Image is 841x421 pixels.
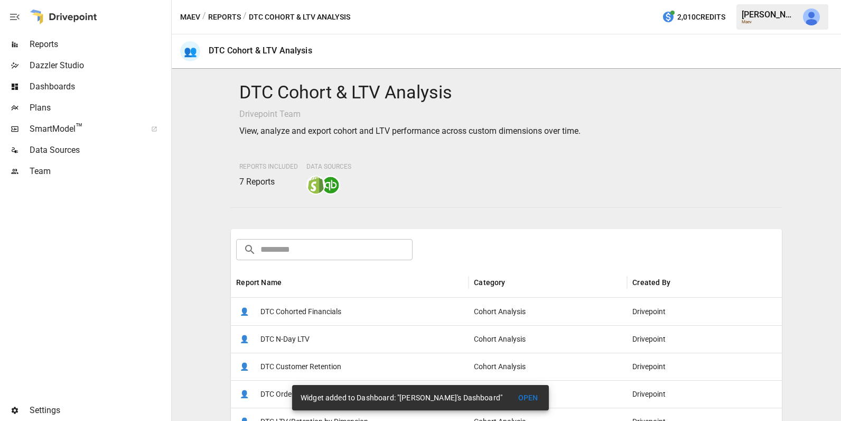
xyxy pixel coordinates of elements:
[627,380,786,408] div: Drivepoint
[30,144,169,157] span: Data Sources
[797,2,826,32] button: Julie Wilton
[30,404,169,417] span: Settings
[469,325,627,353] div: Cohort Analysis
[243,11,247,24] div: /
[76,121,83,134] span: ™
[307,177,324,194] img: shopify
[30,80,169,93] span: Dashboards
[511,388,545,408] button: OPEN
[236,304,252,319] span: 👤
[30,38,169,51] span: Reports
[306,163,351,170] span: Data Sources
[180,41,200,61] div: 👥
[742,20,797,24] div: Maev
[474,278,505,287] div: Category
[632,278,670,287] div: Created By
[627,325,786,353] div: Drivepoint
[180,11,200,24] button: Maev
[209,45,312,56] div: DTC Cohort & LTV Analysis
[239,108,773,121] p: Drivepoint Team
[30,102,169,114] span: Plans
[260,381,328,408] span: DTC Order Retention
[301,388,502,407] div: Widget added to Dashboard: "[PERSON_NAME]'s Dashboard"
[30,123,139,135] span: SmartModel
[469,380,627,408] div: Cohort Analysis
[208,11,241,24] button: Reports
[677,11,725,24] span: 2,010 Credits
[236,386,252,402] span: 👤
[30,165,169,178] span: Team
[469,353,627,380] div: Cohort Analysis
[658,7,730,27] button: 2,010Credits
[239,163,298,170] span: Reports Included
[469,298,627,325] div: Cohort Analysis
[260,298,341,325] span: DTC Cohorted Financials
[239,81,773,104] h4: DTC Cohort & LTV Analysis
[202,11,206,24] div: /
[260,326,310,353] span: DTC N-Day LTV
[803,8,820,25] img: Julie Wilton
[627,353,786,380] div: Drivepoint
[627,298,786,325] div: Drivepoint
[260,353,341,380] span: DTC Customer Retention
[30,59,169,72] span: Dazzler Studio
[239,176,298,188] p: 7 Reports
[236,359,252,374] span: 👤
[236,331,252,347] span: 👤
[236,278,282,287] div: Report Name
[239,125,773,138] p: View, analyze and export cohort and LTV performance across custom dimensions over time.
[742,10,797,20] div: [PERSON_NAME]
[322,177,339,194] img: quickbooks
